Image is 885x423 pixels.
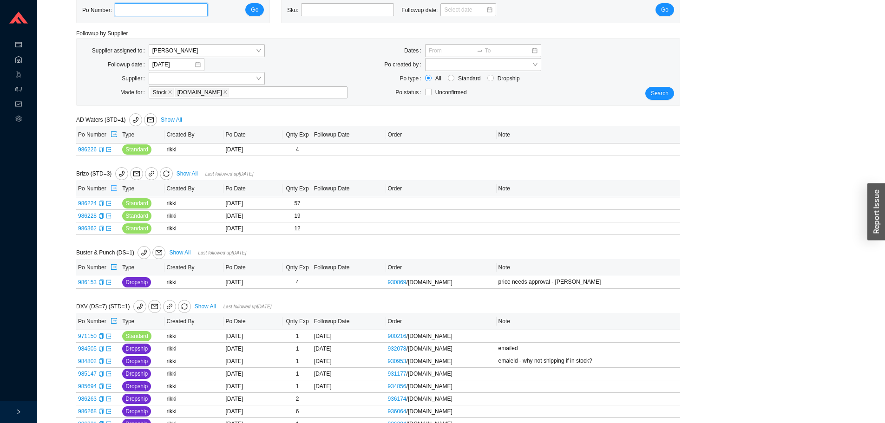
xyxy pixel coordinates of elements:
td: 19 [282,210,312,222]
td: / [DOMAIN_NAME] [386,405,497,418]
div: [DATE] [314,332,384,341]
td: rikki [164,197,223,210]
th: Qnty Exp [282,180,312,197]
span: copy [98,358,104,364]
td: / [DOMAIN_NAME] [386,393,497,405]
th: Type [120,259,164,276]
button: Standard [122,211,151,221]
button: phone [129,113,142,126]
a: Show All [161,117,182,123]
button: sync [160,167,173,180]
span: QualityBath.com [175,88,229,97]
span: Dropship [125,369,148,378]
div: Copy [98,211,104,221]
td: [DATE] [223,210,282,222]
span: copy [98,396,104,402]
span: copy [98,346,104,351]
label: Supplier assigned to [92,44,149,57]
span: phone [138,249,150,256]
td: 6 [282,405,312,418]
td: [DATE] [223,380,282,393]
a: export [106,225,111,232]
span: Dropship [125,382,148,391]
div: Copy [98,394,104,403]
a: export [106,408,111,415]
span: Dropship [125,407,148,416]
th: Followup Date [312,126,386,143]
span: export [106,409,111,414]
a: export [106,279,111,286]
a: 930869 [388,279,406,286]
div: [DATE] [314,357,384,366]
a: export [106,358,111,364]
a: 986153 [78,279,97,286]
td: rikki [164,368,223,380]
a: 984505 [78,345,97,352]
input: 8/27/2025 [152,60,194,69]
td: / [DOMAIN_NAME] [386,355,497,368]
a: 986226 [78,146,97,153]
td: 2 [282,393,312,405]
a: link [145,167,158,180]
td: [DATE] [223,276,282,289]
th: Po Date [223,126,282,143]
th: Po Date [223,180,282,197]
a: 936064 [388,408,406,415]
span: AD Waters (STD=1) [76,117,159,123]
span: export [106,384,111,389]
span: price needs approval - [PERSON_NAME] [498,279,601,285]
a: 934856 [388,383,406,390]
td: 1 [282,380,312,393]
div: Copy [98,224,104,233]
span: copy [98,333,104,339]
th: Po Date [223,259,282,276]
span: Dropship [125,344,148,353]
a: Show All [169,249,190,256]
span: export [106,333,111,339]
span: Standard [125,145,148,154]
a: 984802 [78,358,97,364]
span: Standard [125,199,148,208]
th: Po Number [76,180,120,197]
span: Go [661,5,669,14]
span: export [111,131,117,138]
button: mail [130,167,143,180]
td: rikki [164,405,223,418]
input: Select date [444,5,486,14]
span: phone [130,117,142,123]
td: / [DOMAIN_NAME] [386,330,497,343]
div: Sku: Followup date: [287,3,504,17]
span: export [111,185,117,192]
td: rikki [164,276,223,289]
span: export [106,280,111,285]
th: Created By [164,259,223,276]
span: Search [651,89,669,98]
a: 986224 [78,200,97,207]
a: 930953 [388,358,406,364]
button: Standard [122,144,151,155]
th: Created By [164,126,223,143]
a: 936174 [388,396,406,402]
a: export [106,383,111,390]
span: copy [98,280,104,285]
td: rikki [164,330,223,343]
button: phone [138,246,151,259]
span: export [106,358,111,364]
button: Standard [122,331,151,341]
span: emaield - why not shipping if in stock? [498,358,592,364]
a: export [106,396,111,402]
th: Qnty Exp [282,259,312,276]
div: Copy [98,199,104,208]
a: export [106,371,111,377]
td: 1 [282,343,312,355]
button: phone [133,300,146,313]
button: sync [178,300,191,313]
button: Standard [122,223,151,234]
span: export [111,264,117,271]
a: export [106,213,111,219]
span: Stock [151,88,174,97]
button: Go [245,3,264,16]
span: Dropship [494,74,524,83]
td: 57 [282,197,312,210]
